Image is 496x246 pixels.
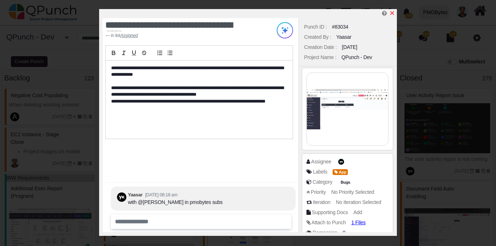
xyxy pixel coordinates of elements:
div: QPunch - Dev [341,54,372,61]
span: Add [353,209,362,215]
small: [DATE] 08:18 am [145,192,178,197]
div: Project Name : [304,54,337,61]
div: Priority [311,188,326,196]
div: Iteration [313,199,330,206]
img: avatar [338,159,344,165]
u: Assigned [120,33,138,38]
b: Yaasar [128,192,142,197]
div: Supporting Docs [312,209,348,216]
div: Regression [313,229,337,237]
span: No Priority Selected [331,189,374,195]
footer: in list [105,32,260,39]
div: Yaasar [336,33,351,41]
div: Created By : [304,33,331,41]
img: Try writing with AI [277,22,293,38]
div: with @[PERSON_NAME] in pmobytes subs [128,199,223,206]
span: App [333,169,348,175]
div: Assignee [311,158,331,166]
div: Creation Date : [304,43,337,51]
div: Attach to Punch [312,219,346,226]
cite: Source Title [120,33,138,38]
span: <div><span class="badge badge-secondary" style="background-color: #E27300"> <i class="fa fa-tag p... [333,168,348,176]
svg: x [389,10,395,16]
div: Punch ID : [304,23,327,31]
div: Labels [313,168,328,176]
i: Help [382,11,387,16]
span: 1 Files [351,220,365,225]
div: [DATE] [342,43,357,51]
span: Bugs [339,179,352,185]
span: No Iteration Selected [336,199,381,205]
div: #83034 [332,23,348,31]
div: Category [313,178,333,186]
div: 0 [343,229,346,237]
span: Yaasar [338,159,344,165]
